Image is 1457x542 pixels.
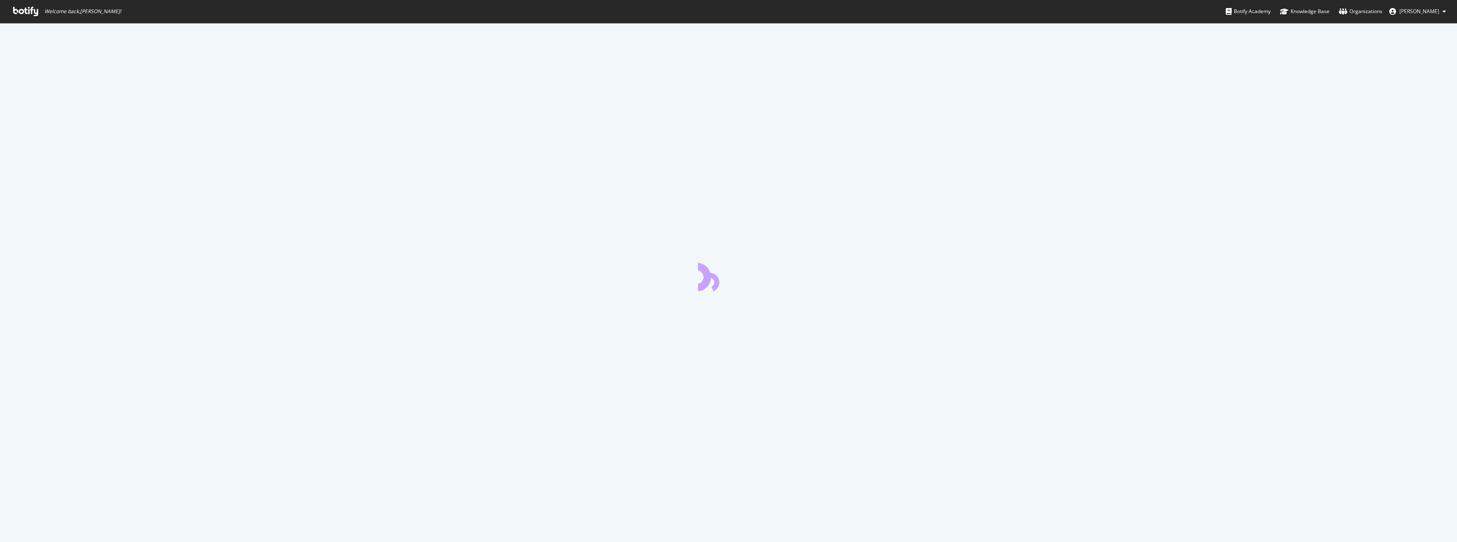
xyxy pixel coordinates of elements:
span: Cher Yang [1399,8,1439,15]
div: animation [698,261,759,291]
div: Botify Academy [1226,7,1271,16]
div: Knowledge Base [1280,7,1330,16]
span: Welcome back, [PERSON_NAME] ! [44,8,121,15]
button: [PERSON_NAME] [1382,5,1453,18]
div: Organizations [1339,7,1382,16]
